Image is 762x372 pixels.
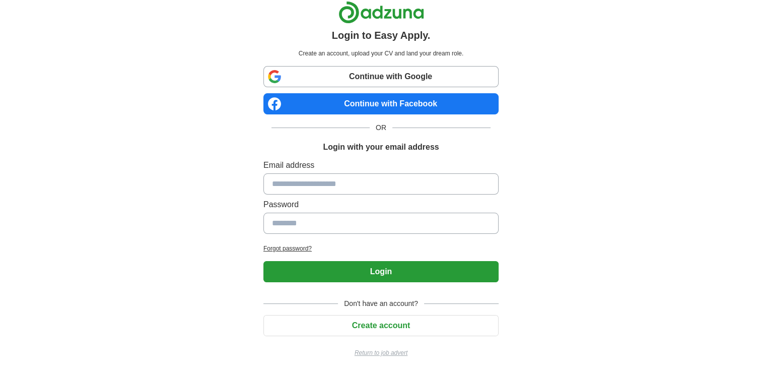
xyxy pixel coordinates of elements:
h1: Login to Easy Apply. [332,28,431,43]
img: Adzuna logo [338,1,424,24]
label: Email address [263,159,499,171]
a: Return to job advert [263,348,499,357]
span: Don't have an account? [338,298,424,309]
a: Forgot password? [263,244,499,253]
a: Continue with Facebook [263,93,499,114]
button: Login [263,261,499,282]
span: OR [370,122,392,133]
h1: Login with your email address [323,141,439,153]
a: Continue with Google [263,66,499,87]
p: Create an account, upload your CV and land your dream role. [265,49,497,58]
button: Create account [263,315,499,336]
label: Password [263,199,499,211]
a: Create account [263,321,499,330]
